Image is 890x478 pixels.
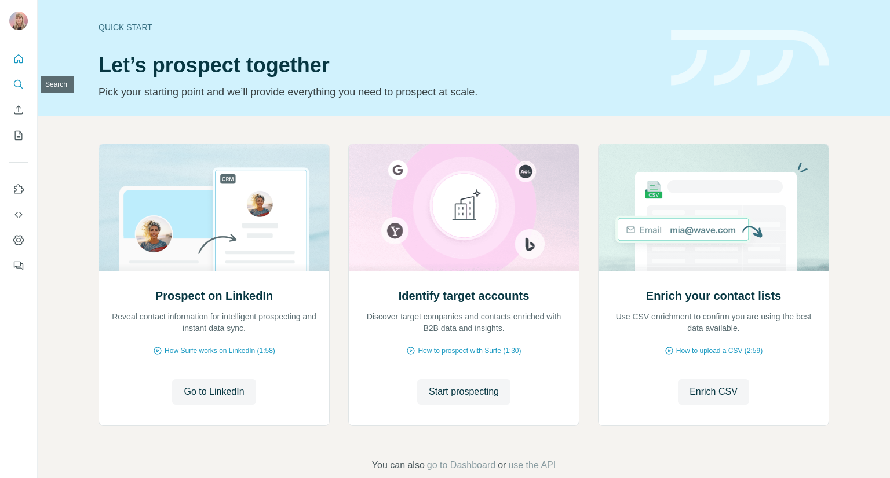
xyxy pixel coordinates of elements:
span: How to upload a CSV (2:59) [676,345,763,356]
img: Enrich your contact lists [598,144,829,271]
button: Quick start [9,49,28,69]
img: Identify target accounts [348,144,579,271]
button: use the API [508,458,556,472]
h1: Let’s prospect together [99,54,657,77]
p: Pick your starting point and we’ll provide everything you need to prospect at scale. [99,84,657,100]
button: Go to LinkedIn [172,379,256,405]
button: Search [9,74,28,95]
span: or [498,458,506,472]
button: Start prospecting [417,379,510,405]
h2: Identify target accounts [399,288,530,304]
button: My lists [9,125,28,146]
button: Feedback [9,255,28,276]
button: go to Dashboard [427,458,495,472]
span: You can also [372,458,425,472]
button: Enrich CSV [9,100,28,120]
span: How to prospect with Surfe (1:30) [418,345,521,356]
p: Use CSV enrichment to confirm you are using the best data available. [610,311,817,334]
button: Use Surfe on LinkedIn [9,179,28,200]
span: Start prospecting [429,385,499,399]
h2: Enrich your contact lists [646,288,781,304]
div: Quick start [99,21,657,33]
span: Enrich CSV [690,385,738,399]
img: Avatar [9,12,28,30]
p: Reveal contact information for intelligent prospecting and instant data sync. [111,311,318,334]
button: Enrich CSV [678,379,749,405]
img: Prospect on LinkedIn [99,144,330,271]
span: Go to LinkedIn [184,385,244,399]
button: Dashboard [9,230,28,251]
button: Use Surfe API [9,204,28,225]
h2: Prospect on LinkedIn [155,288,273,304]
img: banner [671,30,829,86]
p: Discover target companies and contacts enriched with B2B data and insights. [360,311,567,334]
span: How Surfe works on LinkedIn (1:58) [165,345,275,356]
